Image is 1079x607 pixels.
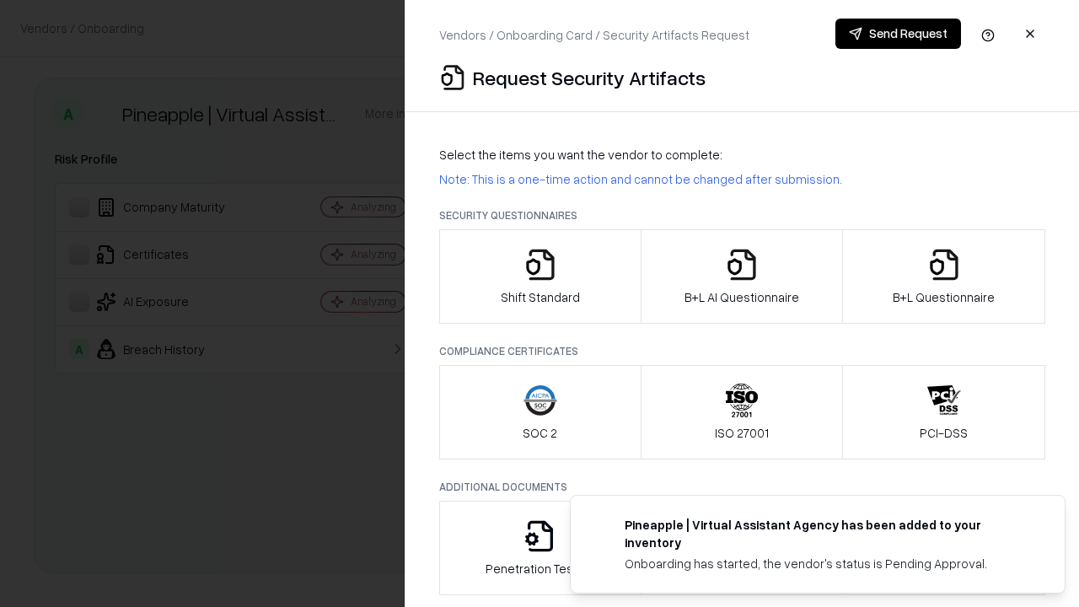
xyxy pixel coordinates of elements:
[625,516,1024,551] div: Pineapple | Virtual Assistant Agency has been added to your inventory
[439,146,1045,164] p: Select the items you want the vendor to complete:
[684,288,799,306] p: B+L AI Questionnaire
[842,365,1045,459] button: PCI-DSS
[893,288,995,306] p: B+L Questionnaire
[486,560,594,577] p: Penetration Testing
[641,229,844,324] button: B+L AI Questionnaire
[523,424,557,442] p: SOC 2
[625,555,1024,572] div: Onboarding has started, the vendor's status is Pending Approval.
[473,64,706,91] p: Request Security Artifacts
[920,424,968,442] p: PCI-DSS
[439,480,1045,494] p: Additional Documents
[641,365,844,459] button: ISO 27001
[439,208,1045,223] p: Security Questionnaires
[439,501,641,595] button: Penetration Testing
[439,170,1045,188] p: Note: This is a one-time action and cannot be changed after submission.
[591,516,611,536] img: trypineapple.com
[439,344,1045,358] p: Compliance Certificates
[715,424,769,442] p: ISO 27001
[439,365,641,459] button: SOC 2
[439,229,641,324] button: Shift Standard
[842,229,1045,324] button: B+L Questionnaire
[501,288,580,306] p: Shift Standard
[439,26,749,44] p: Vendors / Onboarding Card / Security Artifacts Request
[835,19,961,49] button: Send Request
